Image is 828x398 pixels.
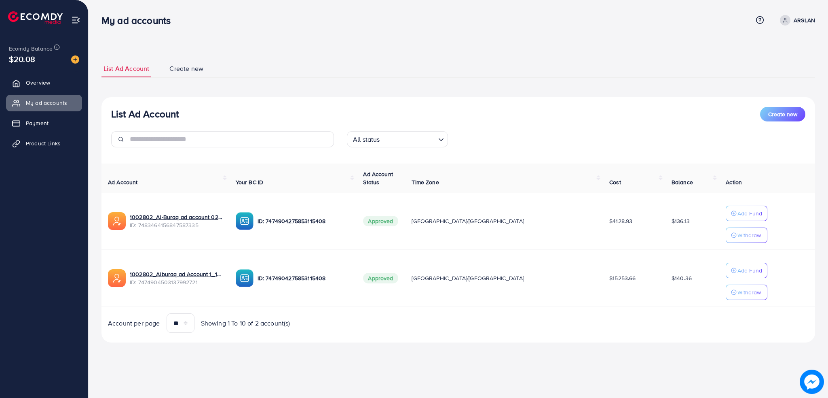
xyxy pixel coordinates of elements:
[363,273,398,283] span: Approved
[609,217,632,225] span: $4128.93
[130,213,223,221] a: 1002802_Al-Buraq ad account 02_1742380041767
[8,11,63,24] img: logo
[130,278,223,286] span: ID: 7474904503137992721
[111,108,179,120] h3: List Ad Account
[726,206,767,221] button: Add Fund
[101,15,177,26] h3: My ad accounts
[108,212,126,230] img: ic-ads-acc.e4c84228.svg
[71,15,80,25] img: menu
[6,74,82,91] a: Overview
[726,178,742,186] span: Action
[768,110,797,118] span: Create new
[236,269,253,287] img: ic-ba-acc.ded83a64.svg
[26,119,49,127] span: Payment
[412,178,439,186] span: Time Zone
[6,115,82,131] a: Payment
[737,209,762,218] p: Add Fund
[737,266,762,275] p: Add Fund
[201,319,290,328] span: Showing 1 To 10 of 2 account(s)
[726,228,767,243] button: Withdraw
[800,370,824,394] img: image
[130,270,223,287] div: <span class='underline'>1002802_Alburaq ad Account 1_1740386843243</span></br>7474904503137992721
[26,139,61,147] span: Product Links
[9,53,35,65] span: $20.08
[412,217,524,225] span: [GEOGRAPHIC_DATA]/[GEOGRAPHIC_DATA]
[794,15,815,25] p: ARSLAN
[108,269,126,287] img: ic-ads-acc.e4c84228.svg
[71,55,79,64] img: image
[777,15,815,26] a: ARSLAN
[363,216,398,226] span: Approved
[6,95,82,111] a: My ad accounts
[169,64,203,73] span: Create new
[108,319,160,328] span: Account per page
[108,178,138,186] span: Ad Account
[672,178,693,186] span: Balance
[363,170,393,186] span: Ad Account Status
[737,287,761,297] p: Withdraw
[26,99,67,107] span: My ad accounts
[609,178,621,186] span: Cost
[130,213,223,230] div: <span class='underline'>1002802_Al-Buraq ad account 02_1742380041767</span></br>7483464156847587335
[9,45,53,53] span: Ecomdy Balance
[6,135,82,151] a: Product Links
[726,263,767,278] button: Add Fund
[672,274,692,282] span: $140.36
[672,217,690,225] span: $136.13
[609,274,636,282] span: $15253.66
[737,230,761,240] p: Withdraw
[26,79,50,87] span: Overview
[130,270,223,278] a: 1002802_Alburaq ad Account 1_1740386843243
[726,285,767,300] button: Withdraw
[382,132,435,145] input: Search for option
[351,134,382,145] span: All status
[760,107,805,121] button: Create new
[347,131,448,147] div: Search for option
[412,274,524,282] span: [GEOGRAPHIC_DATA]/[GEOGRAPHIC_DATA]
[258,273,351,283] p: ID: 7474904275853115408
[236,178,264,186] span: Your BC ID
[103,64,149,73] span: List Ad Account
[258,216,351,226] p: ID: 7474904275853115408
[130,221,223,229] span: ID: 7483464156847587335
[236,212,253,230] img: ic-ba-acc.ded83a64.svg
